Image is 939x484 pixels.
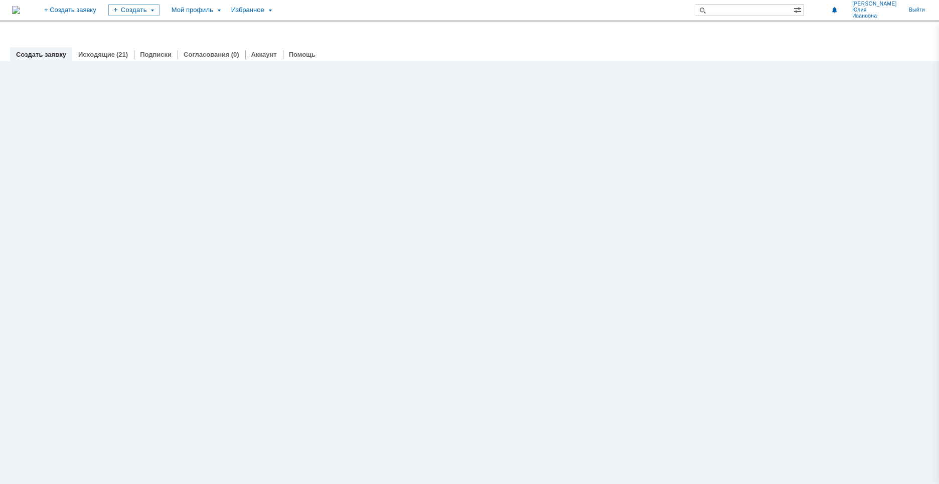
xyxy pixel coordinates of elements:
span: Расширенный поиск [794,5,804,14]
div: Создать [108,4,160,16]
span: Ивановна [852,13,897,19]
a: Аккаунт [251,51,277,58]
div: (0) [231,51,239,58]
img: logo [12,6,20,14]
div: (21) [116,51,128,58]
a: Согласования [184,51,230,58]
a: Помощь [289,51,316,58]
a: Подписки [140,51,172,58]
a: Исходящие [78,51,115,58]
span: Юлия [852,7,897,13]
span: [PERSON_NAME] [852,1,897,7]
a: Перейти на домашнюю страницу [12,6,20,14]
a: Создать заявку [16,51,66,58]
